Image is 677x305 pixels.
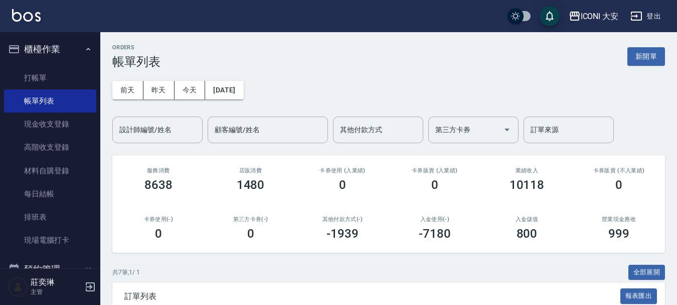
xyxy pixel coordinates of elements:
h2: 卡券使用(-) [124,216,193,223]
a: 現金收支登錄 [4,113,96,136]
h2: 店販消費 [217,167,285,174]
h2: ORDERS [112,44,160,51]
p: 共 7 筆, 1 / 1 [112,268,140,277]
h2: 營業現金應收 [585,216,653,223]
div: ICONI 大安 [581,10,619,23]
a: 報表匯出 [620,291,657,300]
h3: 0 [155,227,162,241]
img: Person [8,277,28,297]
h3: 0 [431,178,438,192]
button: 新開單 [627,47,665,66]
button: Open [499,122,515,138]
h3: 10118 [510,178,545,192]
h3: 0 [247,227,254,241]
h3: 服務消費 [124,167,193,174]
a: 每日結帳 [4,182,96,206]
h2: 入金儲值 [493,216,561,223]
button: [DATE] [205,81,243,99]
button: ICONI 大安 [565,6,623,27]
a: 打帳單 [4,66,96,89]
h3: 8638 [144,178,173,192]
h3: 帳單列表 [112,55,160,69]
button: 登出 [626,7,665,26]
button: 昨天 [143,81,175,99]
h2: 第三方卡券(-) [217,216,285,223]
h2: 卡券使用 (入業績) [308,167,377,174]
a: 現場電腦打卡 [4,229,96,252]
a: 帳單列表 [4,89,96,113]
button: 今天 [175,81,206,99]
h3: -7180 [419,227,451,241]
button: 前天 [112,81,143,99]
button: save [540,6,560,26]
h5: 莊奕琳 [31,277,82,287]
h2: 卡券販賣 (入業績) [401,167,469,174]
h2: 入金使用(-) [401,216,469,223]
a: 高階收支登錄 [4,136,96,159]
a: 材料自購登錄 [4,159,96,182]
h3: 0 [615,178,622,192]
h2: 卡券販賣 (不入業績) [585,167,653,174]
button: 預約管理 [4,256,96,282]
a: 排班表 [4,206,96,229]
button: 全部展開 [628,265,665,280]
button: 報表匯出 [620,288,657,304]
h3: -1939 [326,227,359,241]
h2: 其他付款方式(-) [308,216,377,223]
h3: 0 [339,178,346,192]
h3: 1480 [237,178,265,192]
p: 主管 [31,287,82,296]
button: 櫃檯作業 [4,36,96,62]
h2: 業績收入 [493,167,561,174]
img: Logo [12,9,41,22]
span: 訂單列表 [124,291,620,301]
a: 新開單 [627,51,665,61]
h3: 800 [517,227,538,241]
h3: 999 [608,227,629,241]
